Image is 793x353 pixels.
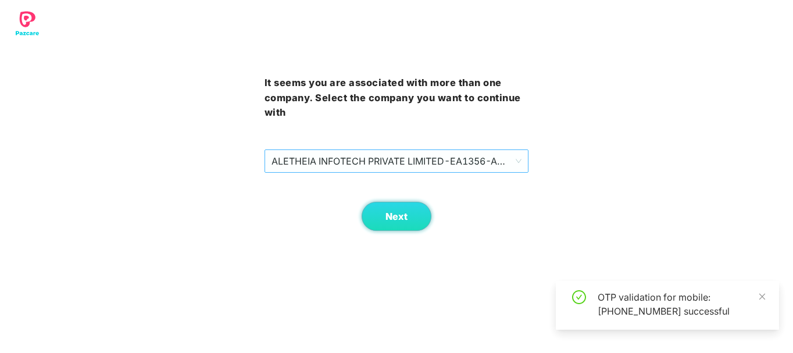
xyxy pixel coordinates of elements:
span: ALETHEIA INFOTECH PRIVATE LIMITED - EA1356 - ADMIN [272,150,522,172]
span: check-circle [572,290,586,304]
div: OTP validation for mobile: [PHONE_NUMBER] successful [598,290,765,318]
span: Next [385,211,408,222]
h3: It seems you are associated with more than one company. Select the company you want to continue with [265,76,529,120]
span: close [758,293,766,301]
button: Next [362,202,431,231]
